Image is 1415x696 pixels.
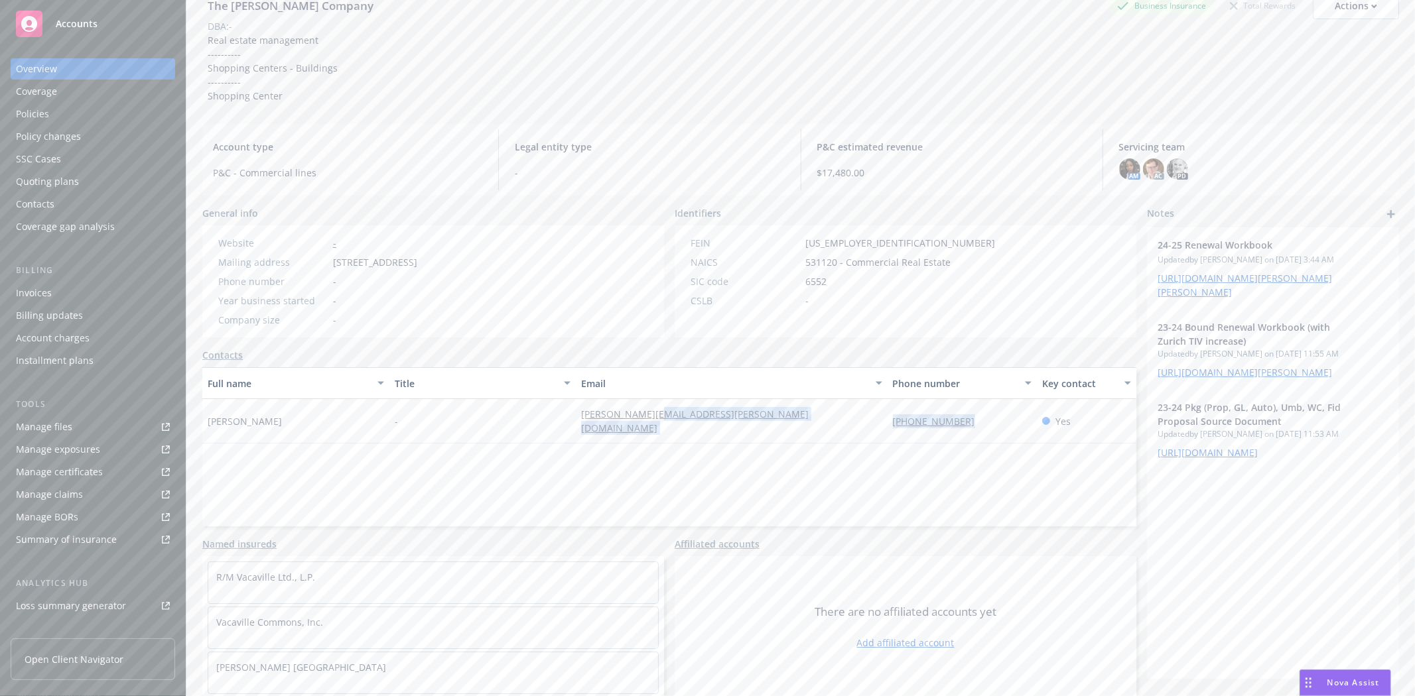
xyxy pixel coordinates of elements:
span: Open Client Navigator [25,652,123,666]
div: Policies [16,103,49,125]
div: Billing [11,264,175,277]
a: Manage exposures [11,439,175,460]
a: Billing updates [11,305,175,326]
a: R/M Vacaville Ltd., L.P. [216,571,315,583]
span: - [333,274,336,288]
span: Yes [1055,414,1071,428]
div: Full name [208,377,370,390]
a: Manage files [11,416,175,437]
span: Servicing team [1119,140,1388,154]
div: Drag to move [1300,670,1317,695]
span: [STREET_ADDRESS] [333,255,417,269]
img: photo [1167,158,1188,180]
a: Installment plans [11,350,175,371]
span: Updated by [PERSON_NAME] on [DATE] 11:53 AM [1158,428,1388,440]
div: 24-25 Renewal WorkbookUpdatedby [PERSON_NAME] on [DATE] 3:44 AM[URL][DOMAIN_NAME][PERSON_NAME][PE... [1147,227,1399,310]
div: Manage exposures [16,439,100,460]
div: Company size [218,313,328,327]
span: - [333,313,336,327]
div: Analytics hub [11,577,175,590]
a: Coverage [11,81,175,102]
span: Account type [213,140,482,154]
span: 23-24 Bound Renewal Workbook (with Zurich TIV increase) [1158,320,1354,348]
a: add [1383,206,1399,222]
span: Updated by [PERSON_NAME] on [DATE] 11:55 AM [1158,348,1388,360]
div: NAICS [691,255,800,269]
div: Manage BORs [16,506,78,528]
div: 23-24 Bound Renewal Workbook (with Zurich TIV increase)Updatedby [PERSON_NAME] on [DATE] 11:55 AM... [1147,310,1399,390]
span: Nova Assist [1327,677,1380,688]
div: Coverage gap analysis [16,216,115,237]
div: Phone number [218,274,328,288]
a: SSC Cases [11,148,175,170]
div: Phone number [893,377,1017,390]
span: 531120 - Commercial Real Estate [805,255,951,269]
a: [URL][DOMAIN_NAME][PERSON_NAME][PERSON_NAME] [1158,272,1332,298]
a: Invoices [11,282,175,304]
div: Policy changes [16,126,81,147]
a: Contacts [11,194,175,215]
div: FEIN [691,236,800,250]
a: Coverage gap analysis [11,216,175,237]
span: - [805,294,809,308]
a: Accounts [11,5,175,42]
span: Updated by [PERSON_NAME] on [DATE] 3:44 AM [1158,254,1388,266]
div: 23-24 Pkg (Prop, GL, Auto), Umb, WC, Fid Proposal Source DocumentUpdatedby [PERSON_NAME] on [DATE... [1147,390,1399,470]
a: Manage certificates [11,461,175,483]
span: Real estate management ---------- Shopping Centers - Buildings ---------- Shopping Center [208,34,338,102]
img: photo [1143,158,1164,180]
span: Identifiers [675,206,721,220]
div: Contacts [16,194,54,215]
button: Full name [202,367,389,399]
div: Invoices [16,282,52,304]
span: General info [202,206,258,220]
div: DBA: - [208,19,232,33]
a: [URL][DOMAIN_NAME] [1158,446,1258,459]
span: - [333,294,336,308]
a: Named insureds [202,537,277,551]
span: There are no affiliated accounts yet [815,604,996,620]
div: SIC code [691,274,800,288]
button: Key contact [1037,367,1136,399]
div: CSLB [691,294,800,308]
a: Vacaville Commons, Inc. [216,616,323,628]
a: Loss summary generator [11,595,175,616]
span: 24-25 Renewal Workbook [1158,238,1354,252]
div: Manage files [16,416,72,437]
a: Policy changes [11,126,175,147]
button: Title [389,367,576,399]
div: Title [395,377,557,390]
div: Manage claims [16,484,83,505]
div: Billing updates [16,305,83,326]
a: Contacts [202,348,243,362]
a: Add affiliated account [857,636,955,650]
button: Nova Assist [1300,669,1391,696]
span: [PERSON_NAME] [208,414,282,428]
span: 23-24 Pkg (Prop, GL, Auto), Umb, WC, Fid Proposal Source Document [1158,400,1354,428]
div: Key contact [1042,377,1116,390]
span: P&C - Commercial lines [213,166,482,180]
span: Legal entity type [515,140,784,154]
span: $17,480.00 [817,166,1087,180]
div: Email [581,377,867,390]
div: Quoting plans [16,171,79,192]
a: Manage BORs [11,506,175,528]
a: [PERSON_NAME] [GEOGRAPHIC_DATA] [216,661,386,673]
a: Policies [11,103,175,125]
button: Email [576,367,887,399]
div: Loss summary generator [16,595,126,616]
a: [PERSON_NAME][EMAIL_ADDRESS][PERSON_NAME][DOMAIN_NAME] [581,408,809,434]
div: Overview [16,58,57,80]
div: Installment plans [16,350,94,371]
img: photo [1119,158,1140,180]
a: Account charges [11,327,175,349]
div: Summary of insurance [16,529,117,550]
span: - [515,166,784,180]
a: Summary of insurance [11,529,175,550]
a: [URL][DOMAIN_NAME][PERSON_NAME] [1158,366,1332,378]
span: [US_EMPLOYER_IDENTIFICATION_NUMBER] [805,236,995,250]
a: Affiliated accounts [675,537,760,551]
span: 6552 [805,274,827,288]
a: [PHONE_NUMBER] [893,415,986,428]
